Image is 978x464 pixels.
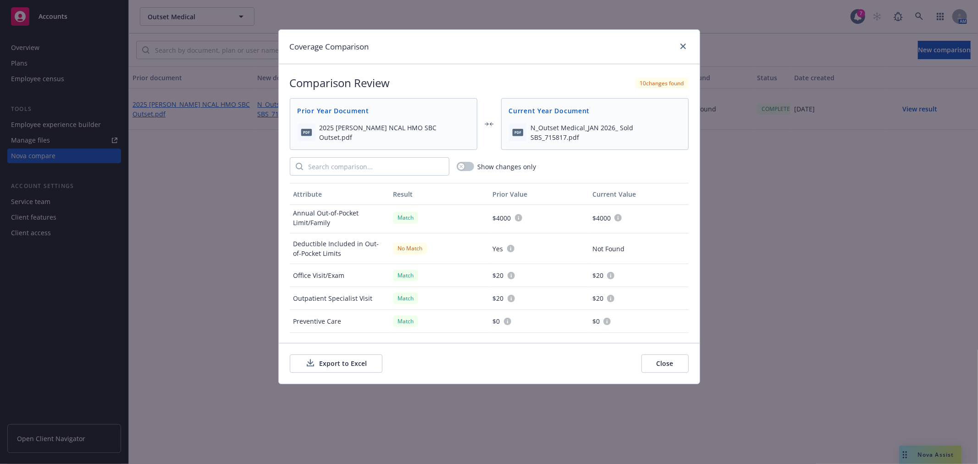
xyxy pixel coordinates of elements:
button: Close [641,354,689,373]
svg: Search [296,163,303,170]
div: No Match [393,243,427,254]
button: Result [389,183,489,205]
span: 2025 [PERSON_NAME] NCAL HMO SBC Outset.pdf [319,123,470,142]
span: $20 [592,271,603,280]
span: N_Outset Medical_JAN 2026_ Sold SBS_715817.pdf [530,123,681,142]
div: Current Value [592,189,685,199]
span: $20 [493,293,504,303]
span: Current Year Document [509,106,681,116]
input: Search comparison... [303,158,449,175]
button: Attribute [290,183,390,205]
div: Preventive Care [290,310,390,333]
div: Attribute [293,189,386,199]
div: Annual Out-of-Pocket Limit/Family [290,203,390,233]
a: close [678,41,689,52]
span: Yes [493,244,503,254]
div: Deductible Included in Out-of-Pocket Limits [290,233,390,264]
span: Show changes only [478,162,536,171]
span: $0 [592,316,600,326]
span: $0 [493,316,500,326]
div: Outpatient Specialist Visit [290,287,390,310]
div: Result [393,189,486,199]
div: Match [393,212,418,223]
span: $4000 [493,213,511,223]
button: Prior Value [489,183,589,205]
div: Match [393,315,418,327]
div: 10 changes found [635,77,689,89]
span: $20 [493,271,504,280]
span: Not Found [592,244,624,254]
div: Prior Value [493,189,586,199]
button: Export to Excel [290,354,382,373]
div: Match [393,293,418,304]
span: Prior Year Document [298,106,470,116]
button: Current Value [589,183,689,205]
div: Match [393,270,418,281]
h2: Comparison Review [290,75,390,91]
h1: Coverage Comparison [290,41,369,53]
span: $4000 [592,213,611,223]
div: Office Visit/Exam [290,264,390,287]
span: $20 [592,293,603,303]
